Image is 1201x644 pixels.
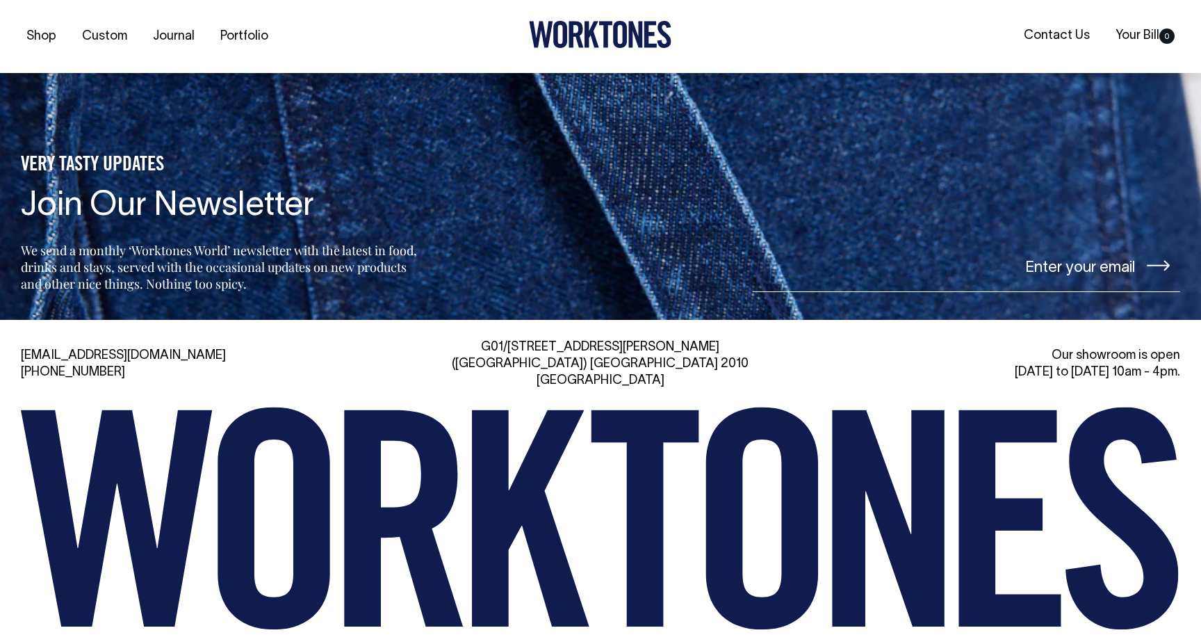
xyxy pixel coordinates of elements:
p: We send a monthly ‘Worktones World’ newsletter with the latest in food, drinks and stays, served ... [21,242,421,292]
a: Custom [76,25,133,48]
a: Shop [21,25,62,48]
a: [PHONE_NUMBER] [21,367,125,378]
a: Portfolio [215,25,274,48]
div: G01/[STREET_ADDRESS][PERSON_NAME] ([GEOGRAPHIC_DATA]) [GEOGRAPHIC_DATA] 2010 [GEOGRAPHIC_DATA] [414,339,787,389]
h4: Join Our Newsletter [21,188,421,225]
a: Contact Us [1018,24,1095,47]
a: [EMAIL_ADDRESS][DOMAIN_NAME] [21,350,226,362]
a: Your Bill0 [1110,24,1180,47]
h5: VERY TASTY UPDATES [21,154,421,177]
a: Journal [147,25,200,48]
span: 0 [1159,29,1175,44]
div: Our showroom is open [DATE] to [DATE] 10am - 4pm. [808,348,1180,381]
input: Enter your email [753,240,1180,292]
